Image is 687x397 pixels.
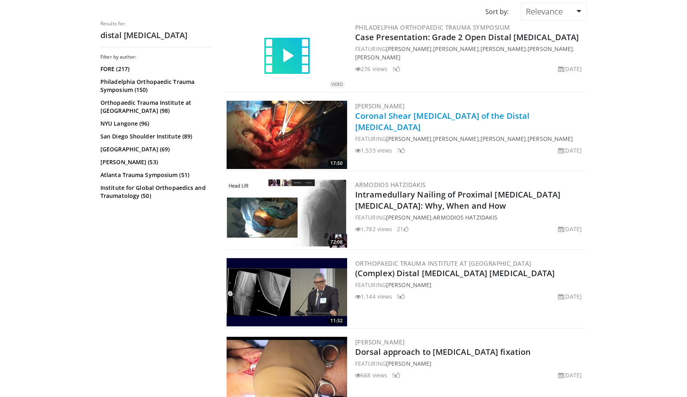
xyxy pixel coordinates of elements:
li: [DATE] [558,146,582,155]
a: Philadelphia Orthopaedic Trauma Symposium (150) [100,78,211,94]
a: NYU Langone (96) [100,120,211,128]
a: [PERSON_NAME] [386,214,431,221]
li: 1,533 views [355,146,392,155]
li: 21 [397,225,408,233]
a: Armodios Hatzidakis [355,181,426,189]
a: [PERSON_NAME] [433,135,478,143]
a: Coronal Shear [MEDICAL_DATA] of the Distal [MEDICAL_DATA] [355,110,530,132]
a: 17:50 [227,101,347,169]
a: (Complex) Distal [MEDICAL_DATA] [MEDICAL_DATA] [355,268,555,279]
a: [PERSON_NAME] [480,135,526,143]
a: Relevance [521,3,587,20]
a: Institute for Global Orthopaedics and Traumatology (50) [100,184,211,200]
img: video.svg [263,32,311,80]
a: [PERSON_NAME] [355,102,405,110]
a: [PERSON_NAME] [386,281,431,289]
li: [DATE] [558,225,582,233]
a: [PERSON_NAME] [386,135,431,143]
a: [PERSON_NAME] [480,45,526,53]
div: FEATURING , , , , [355,45,585,61]
span: Relevance [526,6,563,17]
li: 7 [397,146,405,155]
a: [PERSON_NAME] [355,338,405,346]
a: Dorsal approach to [MEDICAL_DATA] fixation [355,346,531,357]
a: [GEOGRAPHIC_DATA] (69) [100,145,211,153]
a: [PERSON_NAME] [386,45,431,53]
p: Results for: [100,20,213,27]
h3: Filter by author: [100,54,213,60]
a: [PERSON_NAME] (53) [100,158,211,166]
a: Philadelphia Orthopaedic Trauma Symposium [355,23,510,31]
li: [DATE] [558,65,582,73]
div: FEATURING , [355,213,585,222]
a: [PERSON_NAME] [433,45,478,53]
a: Armodios Hatzidakis [433,214,497,221]
div: FEATURING , , , [355,134,585,143]
a: Orthopaedic Trauma Institute at [GEOGRAPHIC_DATA] [355,259,532,267]
a: 11:32 [227,258,347,326]
li: 1,782 views [355,225,392,233]
span: 17:50 [328,160,345,167]
div: Sort by: [479,3,515,20]
li: 668 views [355,371,387,379]
a: [PERSON_NAME] [386,360,431,367]
img: 2294a05c-9c78-43a3-be21-f98653b8503a.300x170_q85_crop-smart_upscale.jpg [227,179,347,248]
div: FEATURING [355,359,585,368]
div: FEATURING [355,281,585,289]
a: [PERSON_NAME] [528,45,573,53]
li: 5 [392,371,400,379]
h2: distal [MEDICAL_DATA] [100,30,213,41]
li: 276 views [355,65,387,73]
a: San Diego Shoulder Institute (89) [100,132,211,140]
a: Case Presentation: Grade 2 Open Distal [MEDICAL_DATA] [355,32,579,43]
a: 72:08 [227,179,347,248]
li: [DATE] [558,371,582,379]
a: FORE (217) [100,65,211,73]
a: VIDEO [227,32,347,80]
a: Intramedullary Nailing of Proximal [MEDICAL_DATA] [MEDICAL_DATA]: Why, When and How [355,189,560,211]
li: 1 [392,65,400,73]
li: 5 [397,292,405,301]
a: Atlanta Trauma Symposium (51) [100,171,211,179]
span: 11:32 [328,317,345,324]
img: ac8baac7-4924-4fd7-8ded-201101107d91.300x170_q85_crop-smart_upscale.jpg [227,101,347,169]
small: VIDEO [331,82,343,87]
li: [DATE] [558,292,582,301]
a: [PERSON_NAME] [355,53,401,61]
span: 72:08 [328,238,345,246]
a: Orthopaedic Trauma Institute at [GEOGRAPHIC_DATA] (98) [100,99,211,115]
img: 55a0d104-36d6-4b6b-aef7-7c497aff1b72.300x170_q85_crop-smart_upscale.jpg [227,258,347,326]
li: 1,144 views [355,292,392,301]
a: [PERSON_NAME] [528,135,573,143]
